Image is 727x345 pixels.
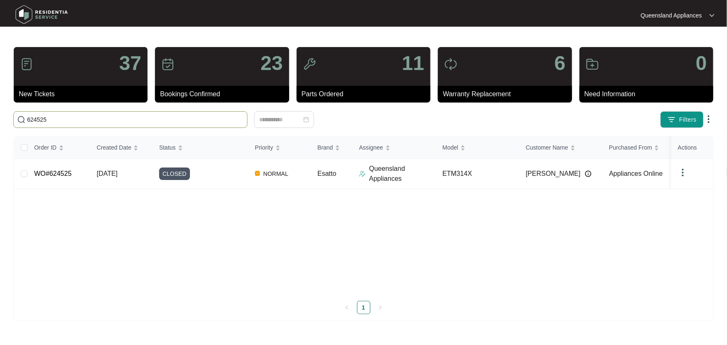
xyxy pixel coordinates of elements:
img: icon [303,57,316,71]
a: 1 [357,301,370,314]
span: right [378,305,383,310]
th: Actions [671,137,713,159]
th: Model [436,137,519,159]
p: New Tickets [19,89,147,99]
td: ETM314X [436,159,519,189]
input: Search by Order Id, Assignee Name, Customer Name, Brand and Model [27,115,244,124]
span: Priority [255,143,273,152]
p: 6 [555,53,566,73]
th: Brand [311,137,352,159]
p: 0 [696,53,707,73]
p: 11 [402,53,424,73]
span: Filters [679,115,697,124]
th: Created Date [90,137,152,159]
p: 37 [119,53,141,73]
p: Warranty Replacement [443,89,572,99]
img: filter icon [667,115,676,124]
th: Order ID [27,137,90,159]
a: WO#624525 [34,170,72,177]
img: dropdown arrow [704,114,714,124]
span: Status [159,143,176,152]
img: Info icon [585,170,592,177]
span: Esatto [317,170,336,177]
p: Bookings Confirmed [160,89,289,99]
span: Brand [317,143,333,152]
img: search-icon [17,115,25,124]
span: Created Date [97,143,131,152]
img: icon [161,57,175,71]
p: Queensland Appliances [369,164,436,184]
th: Customer Name [519,137,602,159]
th: Status [152,137,248,159]
img: dropdown arrow [678,167,688,177]
span: [DATE] [97,170,117,177]
li: Previous Page [340,301,354,314]
button: right [374,301,387,314]
span: NORMAL [260,169,292,179]
img: Assigner Icon [359,170,366,177]
span: CLOSED [159,167,190,180]
img: icon [20,57,33,71]
span: [PERSON_NAME] [526,169,581,179]
span: Appliances Online [609,170,663,177]
img: residentia service logo [12,2,71,27]
p: Parts Ordered [302,89,430,99]
th: Priority [248,137,311,159]
p: Need Information [585,89,713,99]
span: Order ID [34,143,57,152]
p: Queensland Appliances [641,11,702,20]
p: 23 [260,53,282,73]
span: Customer Name [526,143,568,152]
th: Purchased From [602,137,686,159]
img: dropdown arrow [710,13,715,17]
button: left [340,301,354,314]
li: Next Page [374,301,387,314]
img: icon [586,57,599,71]
button: filter iconFilters [660,111,704,128]
th: Assignee [352,137,436,159]
span: Assignee [359,143,383,152]
img: Vercel Logo [255,171,260,176]
span: Model [442,143,458,152]
img: icon [444,57,457,71]
span: Purchased From [609,143,652,152]
span: left [345,305,350,310]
